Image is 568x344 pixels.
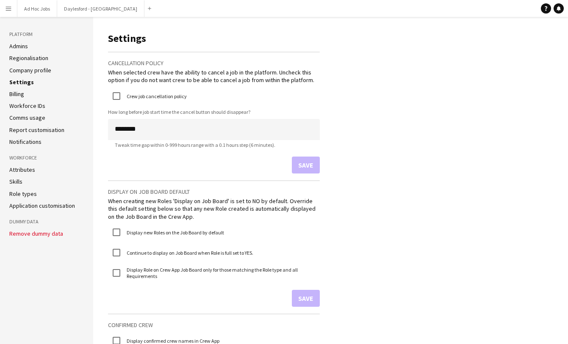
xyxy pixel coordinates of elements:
[9,66,51,74] a: Company profile
[9,230,63,237] button: Remove dummy data
[9,178,22,185] a: Skills
[9,90,24,98] a: Billing
[125,267,320,279] label: Display Role on Crew App Job Board only for those matching the Role type and all Requirements
[9,138,42,146] a: Notifications
[108,321,320,329] h3: Confirmed crew
[9,218,84,226] h3: Dummy Data
[9,102,45,110] a: Workforce IDs
[9,42,28,50] a: Admins
[108,109,250,115] label: How long before job start time the cancel button should disappear?
[9,30,84,38] h3: Platform
[9,114,45,121] a: Comms usage
[9,78,34,86] a: Settings
[108,32,320,45] h1: Settings
[108,188,320,195] h3: Display on job board default
[9,126,64,134] a: Report customisation
[125,93,187,99] label: Crew job cancellation policy
[9,190,37,198] a: Role types
[125,229,224,235] label: Display new Roles on the Job Board by default
[17,0,57,17] button: Ad Hoc Jobs
[125,249,253,256] label: Continue to display on Job Board when Role is full set to YES.
[9,54,48,62] a: Regionalisation
[108,69,320,84] div: When selected crew have the ability to cancel a job in the platform. Uncheck this option if you d...
[9,202,75,209] a: Application customisation
[108,197,320,220] div: When creating new Roles 'Display on Job Board' is set to NO by default. Override this default set...
[9,154,84,162] h3: Workforce
[57,0,144,17] button: Daylesford - [GEOGRAPHIC_DATA]
[108,59,320,67] h3: Cancellation policy
[125,337,219,344] label: Display confirmed crew names in Crew App
[9,166,35,173] a: Attributes
[108,142,282,148] span: Tweak time gap within 0-999 hours range with a 0.1 hours step (6 minutes).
